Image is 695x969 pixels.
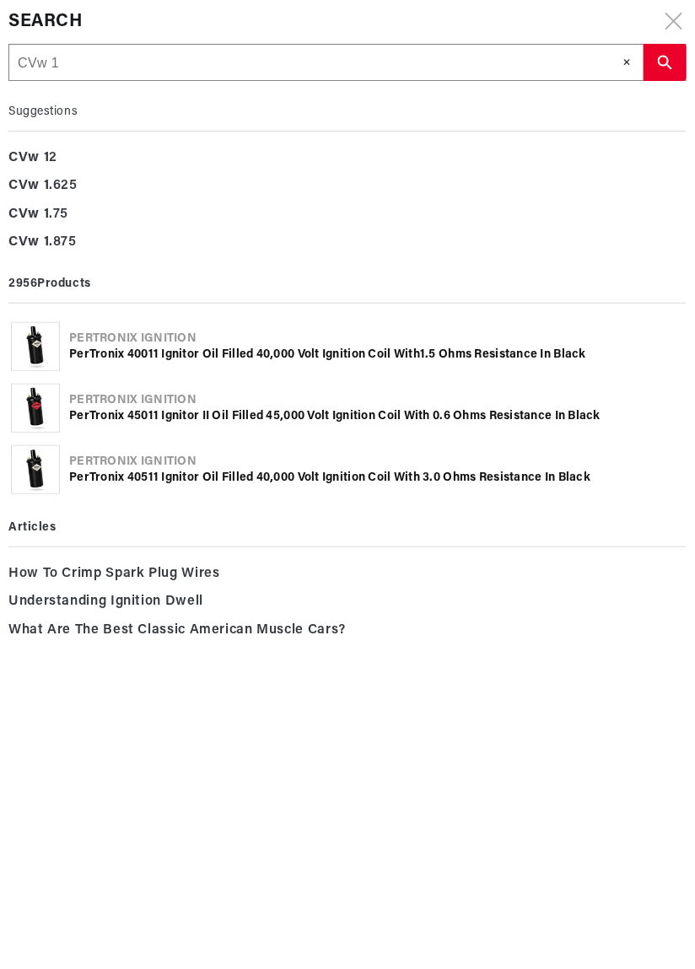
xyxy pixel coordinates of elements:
[9,45,643,82] input: Search Part #, Category or Keyword
[69,347,684,363] div: PerTronix 400 1 Ignitor Oil Filled 40,000 Volt Ignition Coil with .5 Ohms Resistance in Black
[12,385,59,432] img: PerTronix 45011 Ignitor II Oil Filled 45,000 Volt Ignition Coil with 0.6 Ohms Resistance in Black
[644,44,687,81] button: search button
[69,454,684,471] div: Pertronix Ignition
[420,348,425,361] b: 1
[44,207,50,221] b: 1
[622,55,632,70] span: ✕
[8,590,203,614] span: Understanding Ignition Dwell
[8,229,687,257] div: .875
[44,179,50,192] b: 1
[8,151,40,164] b: CVw
[69,470,684,487] div: PerTronix 405 1 Ignitor Oil Filled 40,000 Volt Ignition Coil with 3.0 Ohms Resistance in Black
[8,235,40,249] b: CVw
[148,410,154,423] b: 1
[8,172,687,201] div: .625
[8,8,687,35] div: Search
[12,323,59,370] img: PerTronix 40011 Ignitor Oil Filled 40,000 Volt Ignition Coil with 1.5 Ohms Resistance in Black
[8,619,346,643] span: What Are The Best Classic American Muscle Cars?
[8,179,40,192] b: CVw
[69,331,684,347] div: Pertronix Ignition
[69,392,684,409] div: Pertronix Ignition
[12,446,59,493] img: PerTronix 40511 Ignitor Oil Filled 40,000 Volt Ignition Coil with 3.0 Ohms Resistance in Black
[8,277,91,290] b: 2956 Products
[8,563,220,586] span: How To Crimp Spark Plug Wires
[44,151,50,164] b: 1
[148,348,154,361] b: 1
[8,207,40,221] b: CVw
[8,98,687,132] div: Suggestions
[8,144,687,173] div: 2
[8,521,56,534] b: Articles
[148,471,154,484] b: 1
[44,235,50,249] b: 1
[69,408,684,425] div: PerTronix 450 1 Ignitor II Oil Filled 45,000 Volt Ignition Coil with 0.6 Ohms Resistance in Black
[8,201,687,229] div: .75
